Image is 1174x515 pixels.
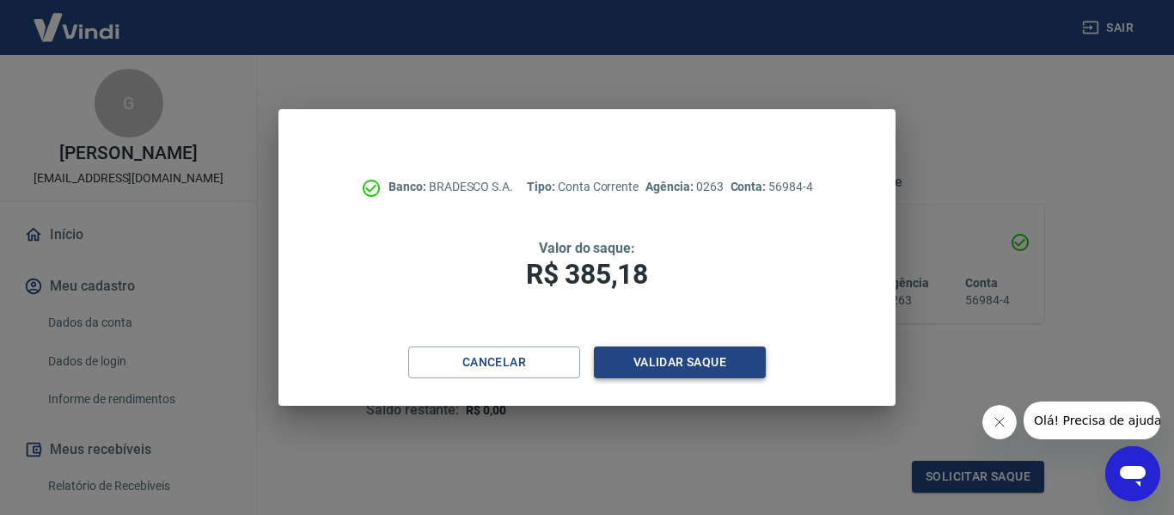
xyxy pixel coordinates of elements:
[731,178,813,196] p: 56984-4
[594,346,766,378] button: Validar saque
[408,346,580,378] button: Cancelar
[527,180,558,193] span: Tipo:
[527,178,639,196] p: Conta Corrente
[731,180,769,193] span: Conta:
[526,258,648,291] span: R$ 385,18
[645,180,696,193] span: Agência:
[10,12,144,26] span: Olá! Precisa de ajuda?
[1105,446,1160,501] iframe: Botão para abrir a janela de mensagens
[645,178,723,196] p: 0263
[982,405,1017,439] iframe: Fechar mensagem
[388,180,429,193] span: Banco:
[1024,402,1160,439] iframe: Mensagem da empresa
[539,240,635,256] span: Valor do saque:
[388,178,513,196] p: BRADESCO S.A.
